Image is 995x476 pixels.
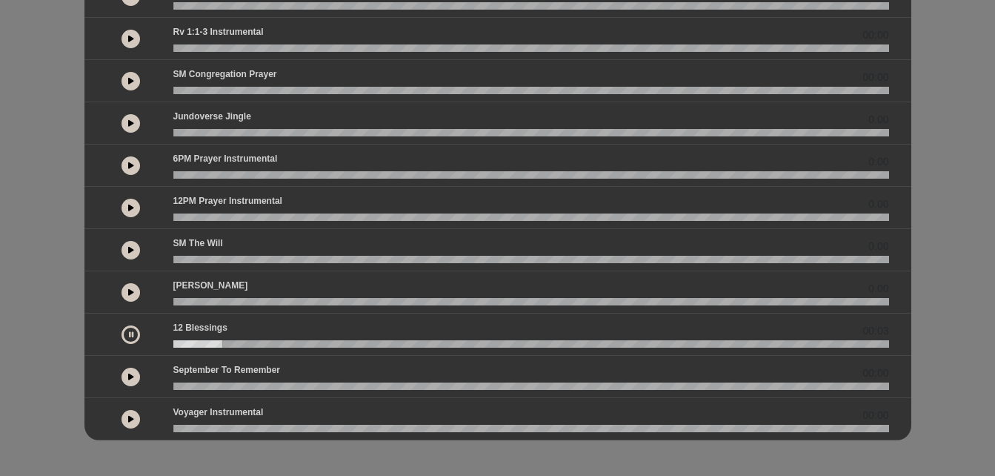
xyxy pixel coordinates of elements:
p: Rv 1:1-3 Instrumental [173,25,264,39]
span: 00:00 [862,366,888,381]
p: 6PM Prayer Instrumental [173,152,278,165]
span: 00:03 [862,323,888,339]
span: 0.00 [868,281,888,297]
span: 00:00 [862,408,888,423]
p: 12PM Prayer Instrumental [173,194,282,208]
p: SM The Will [173,237,223,250]
span: 0.00 [868,112,888,128]
span: 0.00 [868,196,888,212]
span: 0.00 [868,154,888,170]
p: SM Congregation Prayer [173,67,277,81]
p: Voyager Instrumental [173,406,264,419]
p: [PERSON_NAME] [173,279,248,292]
p: Jundoverse Jingle [173,110,251,123]
span: 00:00 [862,70,888,85]
p: 12 Blessings [173,321,227,334]
span: 0.00 [868,239,888,254]
p: September to Remember [173,363,281,377]
span: 00:00 [862,27,888,43]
